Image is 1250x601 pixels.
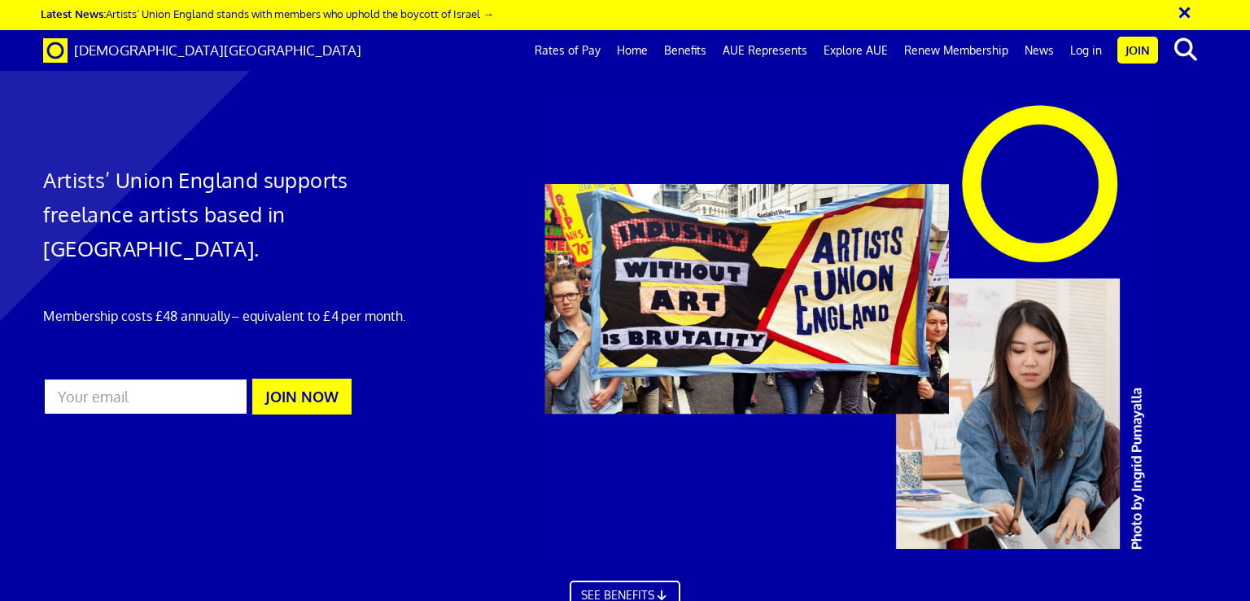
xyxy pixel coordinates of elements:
[815,30,896,71] a: Explore AUE
[43,306,414,326] p: Membership costs £48 annually – equivalent to £4 per month.
[656,30,715,71] a: Benefits
[1016,30,1062,71] a: News
[252,379,352,415] button: JOIN NOW
[609,30,656,71] a: Home
[527,30,609,71] a: Rates of Pay
[1062,30,1110,71] a: Log in
[715,30,815,71] a: AUE Represents
[896,30,1016,71] a: Renew Membership
[41,7,493,20] a: Latest News:Artists’ Union England stands with members who uphold the boycott of Israel →
[43,378,247,415] input: Your email
[1117,37,1158,64] a: Join
[74,42,361,59] span: [DEMOGRAPHIC_DATA][GEOGRAPHIC_DATA]
[41,7,106,20] strong: Latest News:
[43,163,414,265] h1: Artists’ Union England supports freelance artists based in [GEOGRAPHIC_DATA].
[31,30,374,71] a: Brand [DEMOGRAPHIC_DATA][GEOGRAPHIC_DATA]
[1161,33,1211,67] button: search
